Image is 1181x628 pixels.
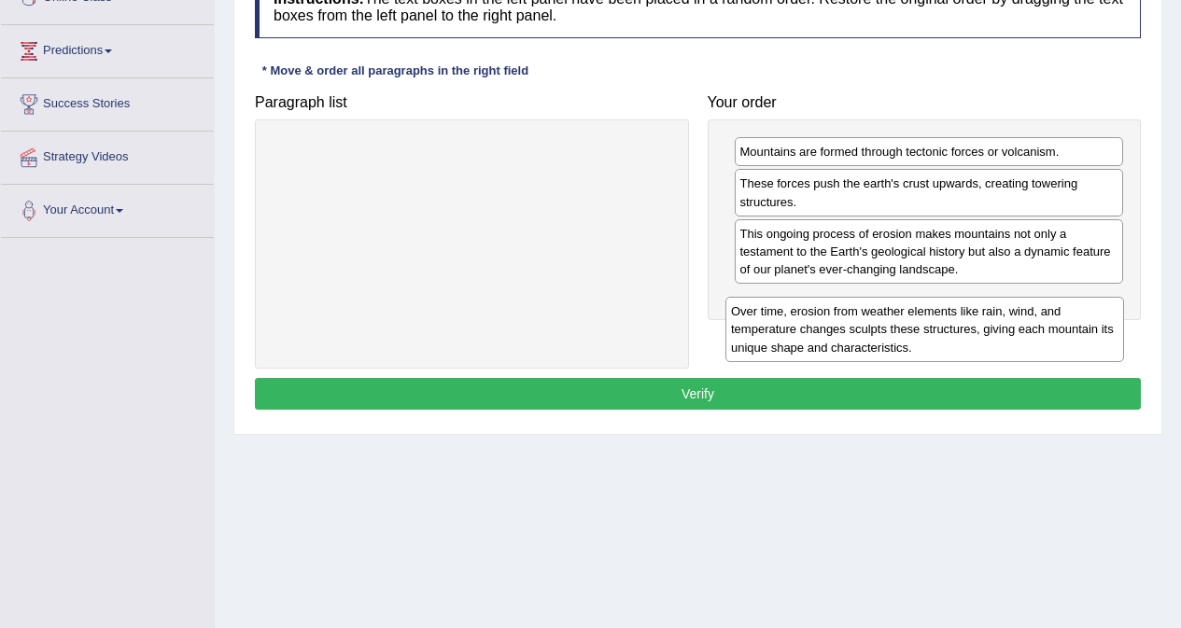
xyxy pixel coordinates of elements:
div: This ongoing process of erosion makes mountains not only a testament to the Earth's geological hi... [735,219,1124,284]
div: Over time, erosion from weather elements like rain, wind, and temperature changes sculpts these s... [725,297,1124,361]
div: * Move & order all paragraphs in the right field [255,62,536,79]
a: Predictions [1,25,214,72]
div: Mountains are formed through tectonic forces or volcanism. [735,137,1124,166]
a: Success Stories [1,78,214,125]
h4: Your order [708,94,1142,111]
a: Strategy Videos [1,132,214,178]
a: Your Account [1,185,214,231]
div: These forces push the earth's crust upwards, creating towering structures. [735,169,1124,216]
button: Verify [255,378,1141,410]
h4: Paragraph list [255,94,689,111]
